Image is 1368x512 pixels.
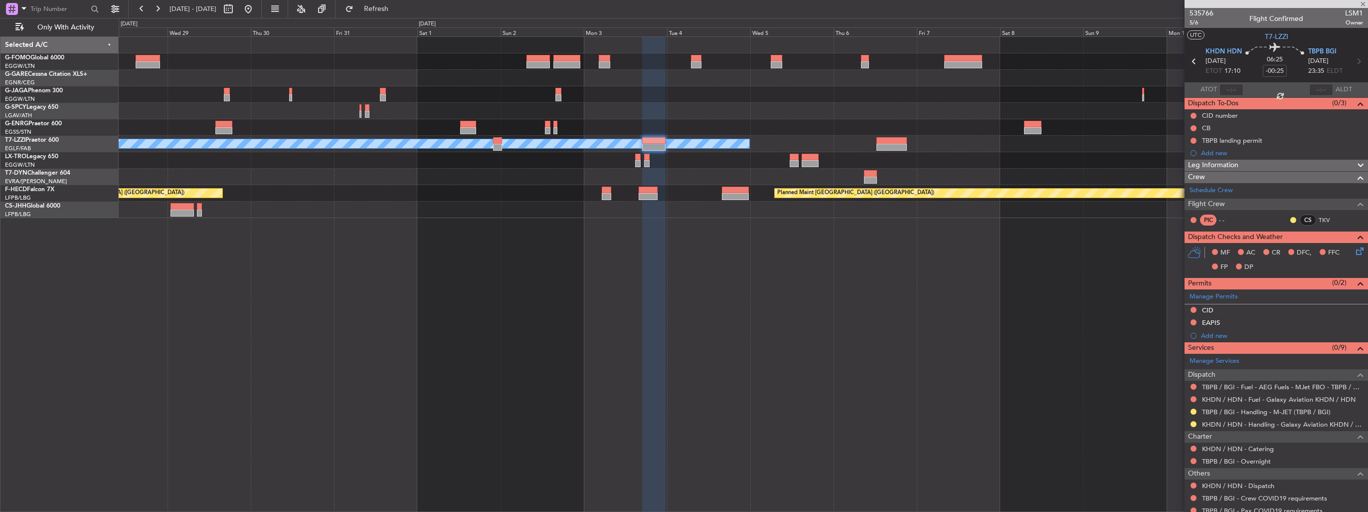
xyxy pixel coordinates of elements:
div: [DATE] [121,20,138,28]
div: CB [1202,124,1210,132]
span: Leg Information [1188,160,1238,171]
span: Dispatch To-Dos [1188,98,1238,109]
div: Add new [1201,331,1363,340]
span: (0/3) [1332,98,1347,108]
a: EGGW/LTN [5,95,35,103]
span: 5/6 [1190,18,1213,27]
span: FP [1220,262,1228,272]
a: TBPB / BGI - Handling - M-JET (TBPB / BGI) [1202,408,1331,416]
span: Dispatch [1188,369,1215,381]
span: ELDT [1327,66,1343,76]
span: CS-JHH [5,203,26,209]
span: DFC, [1297,248,1312,258]
div: Add new [1201,149,1363,157]
a: KHDN / HDN - Fuel - Galaxy Aviation KHDN / HDN [1202,395,1356,404]
div: Thu 30 [251,27,334,36]
div: - - [1219,216,1241,225]
div: Planned Maint [GEOGRAPHIC_DATA] ([GEOGRAPHIC_DATA]) [777,186,934,201]
div: EAPIS [1202,318,1220,327]
span: LX-TRO [5,154,26,160]
span: G-ENRG [5,121,28,127]
div: CID [1202,306,1213,314]
span: ATOT [1200,85,1217,95]
span: Permits [1188,278,1211,289]
span: T7-DYN [5,170,27,176]
a: T7-DYNChallenger 604 [5,170,70,176]
span: Others [1188,468,1210,480]
span: Only With Activity [26,24,105,31]
div: Sun 2 [501,27,584,36]
a: LX-TROLegacy 650 [5,154,58,160]
span: F-HECD [5,187,27,193]
span: 23:35 [1308,66,1324,76]
a: KHDN / HDN - Handling - Galaxy Aviation KHDN / HDN [1202,420,1363,429]
div: Fri 7 [917,27,1000,36]
div: Sun 9 [1083,27,1167,36]
span: [DATE] [1205,56,1226,66]
div: Thu 6 [834,27,917,36]
span: G-JAGA [5,88,28,94]
span: Services [1188,342,1214,354]
span: T7-LZZI [1265,31,1288,42]
span: Charter [1188,431,1212,443]
span: DP [1244,262,1253,272]
a: F-HECDFalcon 7X [5,187,54,193]
button: Only With Activity [11,19,108,35]
a: CS-JHHGlobal 6000 [5,203,60,209]
span: 535766 [1190,8,1213,18]
span: (0/2) [1332,277,1347,288]
span: [DATE] - [DATE] [170,4,216,13]
a: Manage Permits [1190,292,1238,302]
div: CID number [1202,111,1238,120]
a: Schedule Crew [1190,186,1233,196]
span: G-SPCY [5,104,26,110]
span: ETOT [1205,66,1222,76]
div: Flight Confirmed [1249,13,1303,24]
span: G-FOMO [5,55,30,61]
span: [DATE] [1308,56,1329,66]
span: (0/9) [1332,342,1347,353]
a: G-FOMOGlobal 6000 [5,55,64,61]
button: Refresh [341,1,400,17]
span: MF [1220,248,1230,258]
a: TKV [1319,216,1341,225]
a: LFPB/LBG [5,194,31,202]
span: ALDT [1336,85,1352,95]
span: 17:10 [1224,66,1240,76]
div: Wed 29 [168,27,251,36]
a: T7-LZZIPraetor 600 [5,137,59,143]
div: Fri 31 [334,27,417,36]
a: G-GARECessna Citation XLS+ [5,71,87,77]
div: Tue 28 [84,27,168,36]
span: KHDN HDN [1205,47,1242,57]
a: LGAV/ATH [5,112,32,119]
a: EGSS/STN [5,128,31,136]
a: EGNR/CEG [5,79,35,86]
a: TBPB / BGI - Overnight [1202,457,1271,466]
div: CS [1300,215,1316,226]
a: Manage Services [1190,356,1239,366]
span: CR [1272,248,1280,258]
span: Dispatch Checks and Weather [1188,232,1283,243]
div: Sat 1 [417,27,501,36]
a: G-SPCYLegacy 650 [5,104,58,110]
span: G-GARE [5,71,28,77]
div: Wed 5 [750,27,834,36]
span: Owner [1345,18,1363,27]
a: EGGW/LTN [5,161,35,169]
input: Trip Number [30,1,88,16]
span: AC [1246,248,1255,258]
div: Sat 8 [1000,27,1083,36]
a: EGLF/FAB [5,145,31,152]
a: TBPB / BGI - Fuel - AEG Fuels - MJet FBO - TBPB / BGI [1202,383,1363,391]
a: TBPB / BGI - Crew COVID19 requirements [1202,494,1327,503]
span: 06:25 [1267,55,1283,65]
div: PIC [1200,215,1216,226]
a: LFPB/LBG [5,211,31,218]
div: Tue 4 [667,27,750,36]
span: Flight Crew [1188,199,1225,210]
span: T7-LZZI [5,137,25,143]
span: Refresh [355,5,397,12]
a: KHDN / HDN - Dispatch [1202,482,1274,490]
a: G-ENRGPraetor 600 [5,121,62,127]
